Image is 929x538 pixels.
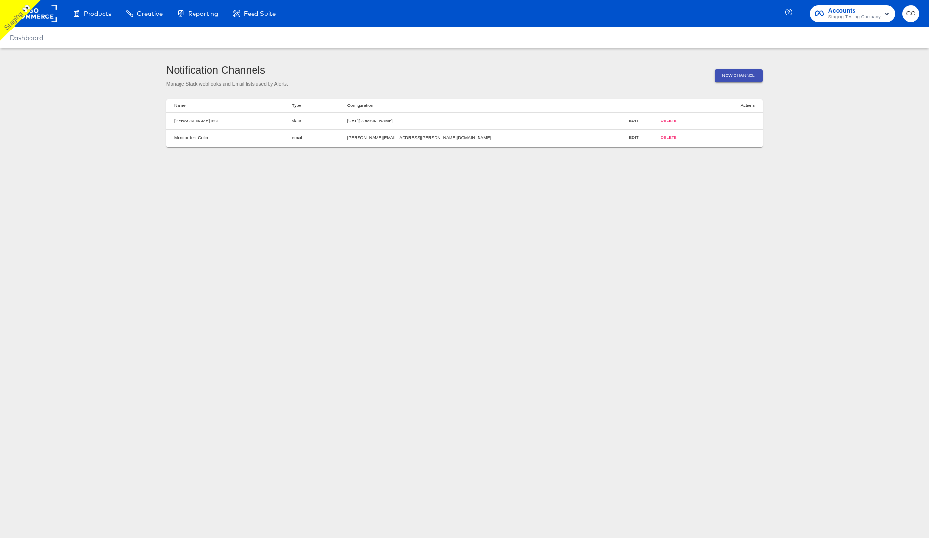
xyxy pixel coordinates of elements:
button: Delete [653,133,684,143]
span: Edit [621,134,647,141]
td: [URL][DOMAIN_NAME] [340,113,611,130]
span: Staging Testing Company [828,14,881,21]
span: Products [84,10,111,17]
span: CC [906,8,915,19]
span: Delete [656,134,682,141]
td: email [284,130,340,147]
span: Accounts [828,6,881,16]
button: Delete [653,116,684,126]
th: Type [284,99,340,113]
button: Edit [618,133,649,143]
th: Name [166,99,284,113]
h4: Notification Channels [166,64,288,76]
button: New Channel [715,69,763,82]
th: Actions [611,99,763,113]
button: Edit [618,116,649,126]
td: slack [284,113,340,130]
span: New Channel [722,72,755,79]
span: Edit [621,118,647,124]
td: Monitor test Colin [166,130,284,147]
button: CC [902,5,919,22]
a: Dashboard [10,34,43,42]
span: Feed Suite [244,10,276,17]
span: Creative [137,10,163,17]
th: Configuration [340,99,611,113]
span: Delete [656,118,682,124]
p: Manage Slack webhooks and Email lists used by Alerts. [166,80,288,88]
button: AccountsStaging Testing Company [810,5,895,22]
td: [PERSON_NAME] test [166,113,284,130]
span: Reporting [188,10,218,17]
td: [PERSON_NAME][EMAIL_ADDRESS][PERSON_NAME][DOMAIN_NAME] [340,130,611,147]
